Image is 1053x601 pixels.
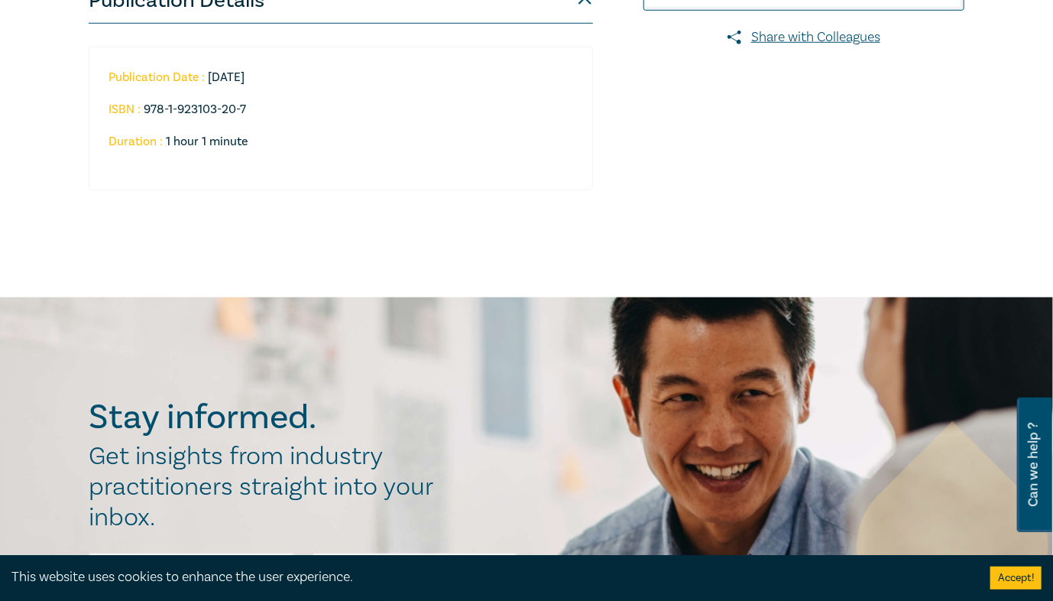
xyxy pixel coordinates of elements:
h2: Stay informed. [89,398,449,437]
h2: Get insights from industry practitioners straight into your inbox. [89,441,449,533]
div: This website uses cookies to enhance the user experience. [11,567,967,587]
li: 1 hour 1 minute [109,135,573,148]
strong: Publication Date : [109,70,205,85]
span: Can we help ? [1026,407,1041,523]
strong: ISBN : [109,102,141,117]
li: 978-1-923103-20-7 [109,102,561,116]
li: [DATE] [109,70,561,84]
strong: Duration : [109,134,163,149]
input: First Name* [89,554,294,590]
button: Accept cookies [990,567,1042,590]
input: Last Name* [313,554,518,590]
a: Share with Colleagues [643,28,964,47]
